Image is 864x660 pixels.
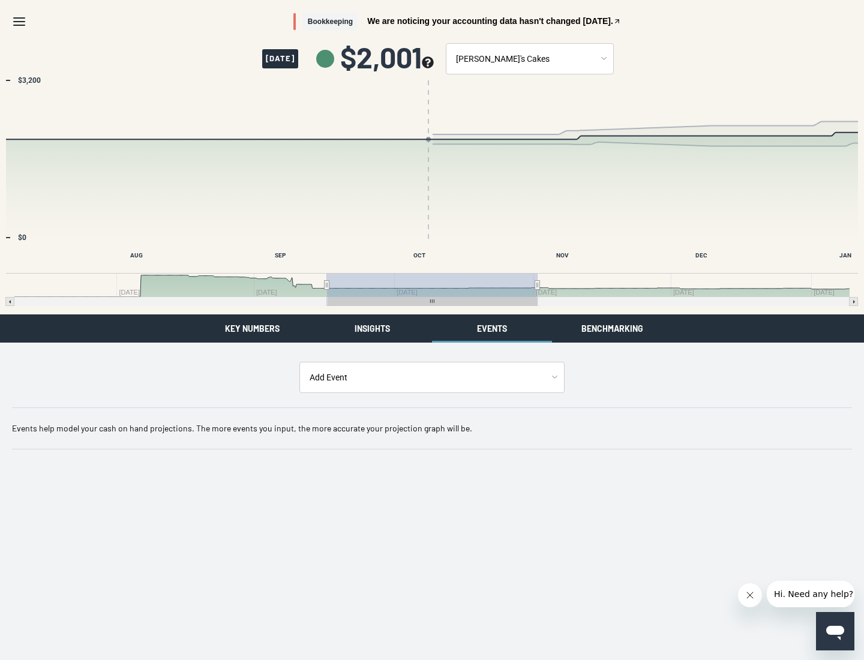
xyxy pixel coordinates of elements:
text: $3,200 [18,76,41,85]
iframe: Message from company [767,581,854,607]
button: see more about your cashflow projection [422,56,434,70]
text: DEC [695,252,707,259]
svg: Menu [12,14,26,29]
button: Benchmarking [552,314,672,343]
button: BookkeepingWe are noticing your accounting data hasn't changed [DATE]. [293,13,621,31]
span: [DATE] [262,49,298,68]
span: Bookkeeping [303,13,358,31]
button: Insights [312,314,432,343]
text: JAN [839,252,851,259]
text: AUG [130,252,143,259]
button: Events [432,314,552,343]
iframe: Close message [738,583,762,607]
span: $2,001 [340,43,434,71]
p: Events help model your cash on hand projections. The more events you input, the more accurate you... [12,422,852,434]
text: NOV [556,252,569,259]
iframe: Button to launch messaging window [816,612,854,650]
button: Key Numbers [192,314,312,343]
text: $0 [18,233,26,242]
span: We are noticing your accounting data hasn't changed [DATE]. [367,17,613,25]
text: SEP [275,252,286,259]
text: OCT [413,252,425,259]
